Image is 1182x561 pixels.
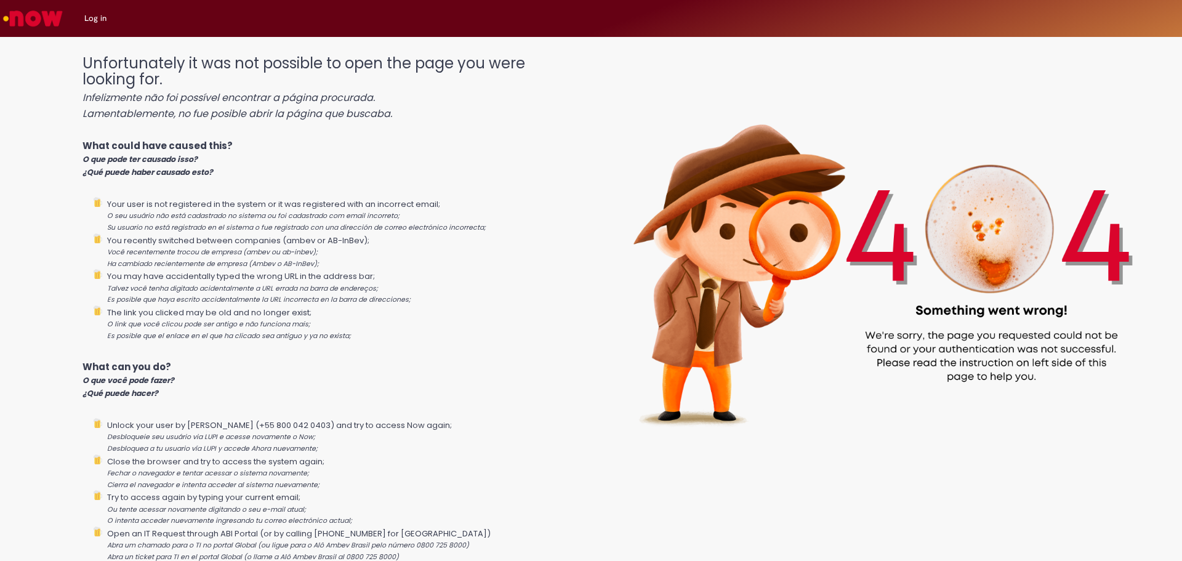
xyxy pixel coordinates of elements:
[107,223,486,232] i: Su usuario no está registrado en el sistema o fue registrado con una dirección de correo electrón...
[107,490,577,527] li: Try to access again by typing your current email;
[107,505,306,514] i: Ou tente acessar novamente digitando o seu e-mail atual;
[107,516,352,525] i: O intenta acceder nuevamente ingresando tu correo electrónico actual;
[107,259,319,268] i: Ha cambiado recientemente de empresa (Ambev o AB-InBev);
[107,469,309,478] i: Fechar o navegador e tentar acessar o sistema novamente;
[107,331,351,341] i: Es posible que el enlace en el que ha clicado sea antiguo y ya no exista;
[577,43,1182,465] img: 404_ambev_new.png
[107,269,577,305] li: You may have accidentally typed the wrong URL in the address bar;
[107,480,320,490] i: Cierra el navegador e intenta acceder al sistema nuevamente;
[107,454,577,491] li: Close the browser and try to access the system again;
[82,154,198,164] i: O que pode ter causado isso?
[82,388,158,398] i: ¿Qué puede hacer?
[107,444,318,453] i: Desbloquea a tu usuario vía LUPI y accede Ahora nuevamente;
[107,541,469,550] i: Abra um chamado para o TI no portal Global (ou ligue para o Alô Ambev Brasil pelo número 0800 725...
[107,305,577,342] li: The link you clicked may be old and no longer exist;
[82,360,577,400] p: What can you do?
[107,295,411,304] i: Es posible que haya escrito accidentalmente la URL incorrecta en la barra de direcciones;
[82,55,577,121] h1: Unfortunately it was not possible to open the page you were looking for.
[107,233,577,270] li: You recently switched between companies (ambev or AB-InBev);
[82,107,392,121] i: Lamentablemente, no fue posible abrir la página que buscaba.
[1,6,65,31] img: ServiceNow
[107,320,310,329] i: O link que você clicou pode ser antigo e não funciona mais;
[82,139,577,179] p: What could have caused this?
[107,211,400,220] i: O seu usuário não está cadastrado no sistema ou foi cadastrado com email incorreto;
[82,167,213,177] i: ¿Qué puede haber causado esto?
[107,284,378,293] i: Talvez você tenha digitado acidentalmente a URL errada na barra de endereços;
[107,197,577,233] li: Your user is not registered in the system or it was registered with an incorrect email;
[107,248,318,257] i: Você recentemente trocou de empresa (ambev ou ab-inbev);
[107,418,577,454] li: Unlock your user by [PERSON_NAME] (+55 800 042 0403) and try to access Now again;
[82,91,375,105] i: Infelizmente não foi possível encontrar a página procurada.
[107,432,315,442] i: Desbloqueie seu usuário via LUPI e acesse novamente o Now;
[82,375,174,385] i: O que você pode fazer?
